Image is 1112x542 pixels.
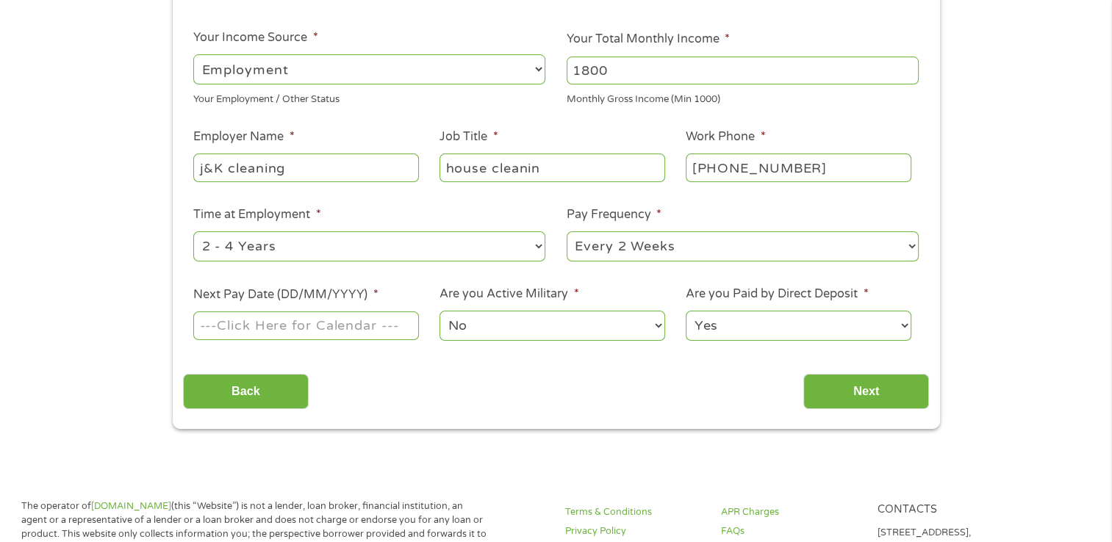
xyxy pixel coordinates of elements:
[193,30,318,46] label: Your Income Source
[193,311,418,339] input: ---Click Here for Calendar ---
[91,500,171,512] a: [DOMAIN_NAME]
[183,374,309,410] input: Back
[567,207,661,223] label: Pay Frequency
[440,129,498,145] label: Job Title
[721,524,859,538] a: FAQs
[193,129,294,145] label: Employer Name
[440,286,578,302] label: Are you Active Military
[565,505,703,519] a: Terms & Conditions
[721,505,859,519] a: APR Charges
[567,87,919,107] div: Monthly Gross Income (Min 1000)
[803,374,929,410] input: Next
[193,287,378,303] label: Next Pay Date (DD/MM/YYYY)
[686,153,911,181] input: (231) 754-4010
[686,129,765,145] label: Work Phone
[440,153,664,181] input: Cashier
[565,524,703,538] a: Privacy Policy
[567,32,730,47] label: Your Total Monthly Income
[686,286,868,302] label: Are you Paid by Direct Deposit
[567,57,919,84] input: 1800
[878,503,1016,517] h4: Contacts
[193,153,418,181] input: Walmart
[193,87,545,107] div: Your Employment / Other Status
[193,207,320,223] label: Time at Employment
